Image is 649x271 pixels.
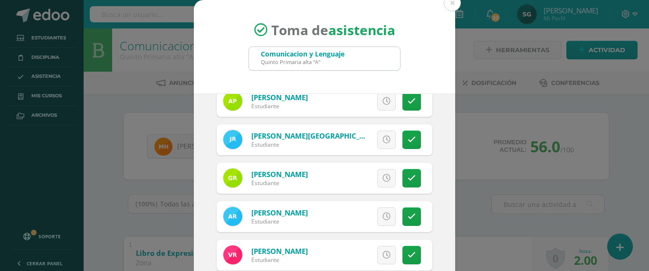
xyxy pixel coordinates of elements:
a: [PERSON_NAME] [251,169,308,179]
a: [PERSON_NAME] [251,208,308,217]
div: Quinto Primaria alta "A" [261,58,344,65]
img: 00f14fbc76cc3f152301c05d29e421c1.png [223,92,242,111]
img: c617f70d86aebc3b29562541269e6dcb.png [223,130,242,149]
div: Estudiante [251,102,308,110]
div: Estudiante [251,179,308,187]
span: Toma de [271,21,395,39]
span: Excusa [332,169,358,187]
div: Comunicacion y Lenguaje [261,49,344,58]
strong: asistencia [328,21,395,39]
img: a5e28114ce30b99df7de41ca6e3fa093.png [223,245,242,264]
a: [PERSON_NAME] [251,93,308,102]
div: Estudiante [251,217,308,225]
div: Estudiante [251,256,308,264]
img: 73a28e277a5d869484fe126de1c13f7a.png [223,207,242,226]
input: Busca un grado o sección aquí... [249,47,400,70]
span: Excusa [332,131,358,149]
a: [PERSON_NAME][GEOGRAPHIC_DATA] [251,131,381,140]
span: Excusa [332,93,358,110]
img: c50b6eba3de8fa2bf504145765b384d6.png [223,168,242,187]
span: Excusa [332,246,358,264]
div: Estudiante [251,140,365,149]
a: [PERSON_NAME] [251,246,308,256]
span: Excusa [332,208,358,225]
